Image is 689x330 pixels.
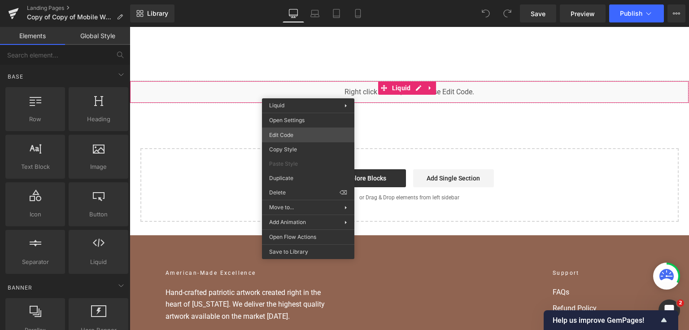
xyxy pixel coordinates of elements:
[130,4,174,22] a: New Library
[71,257,126,267] span: Liquid
[304,4,326,22] a: Laptop
[658,299,680,321] iframe: Intercom live chat
[423,276,523,287] a: Refund Policy
[620,10,642,17] span: Publish
[269,233,347,241] span: Open Flow Actions
[269,174,347,182] span: Duplicate
[196,142,276,160] a: Explore Blocks
[269,218,344,226] span: Add Animation
[36,242,206,251] h2: American-Made Excellence
[560,4,606,22] a: Preview
[269,248,347,256] span: Save to Library
[27,13,113,21] span: Copy of Copy of Mobile Welding [GEOGRAPHIC_DATA]
[347,4,369,22] a: Mobile
[498,4,516,22] button: Redo
[423,292,523,303] a: Privacy Policy
[477,4,495,22] button: Undo
[8,162,62,172] span: Text Block
[423,260,523,271] a: FAQs
[609,4,664,22] button: Publish
[553,315,669,326] button: Show survey - Help us improve GemPages!
[553,316,658,325] span: Help us improve GemPages!
[36,260,206,295] p: Hand-crafted patriotic artwork created right in the heart of [US_STATE]. We deliver the highest q...
[269,102,284,109] span: Liquid
[147,9,168,18] span: Library
[7,283,33,292] span: Banner
[340,189,347,197] span: ⌫
[269,189,340,197] span: Delete
[531,9,545,18] span: Save
[8,257,62,267] span: Separator
[295,54,307,68] a: Expand / Collapse
[269,160,347,168] span: Paste Style
[8,210,62,219] span: Icon
[25,167,535,174] p: or Drag & Drop elements from left sidebar
[667,4,685,22] button: More
[571,9,595,18] span: Preview
[8,114,62,124] span: Row
[65,27,130,45] a: Global Style
[269,116,347,124] span: Open Settings
[269,131,347,139] span: Edit Code
[269,145,347,154] span: Copy Style
[71,162,126,172] span: Image
[71,114,126,124] span: Heading
[677,299,684,307] span: 2
[260,54,283,68] span: Liquid
[269,203,344,211] span: Move to...
[7,72,24,81] span: Base
[423,242,523,251] h2: Support
[27,4,130,12] a: Landing Pages
[283,4,304,22] a: Desktop
[283,142,364,160] a: Add Single Section
[71,210,126,219] span: Button
[326,4,347,22] a: Tablet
